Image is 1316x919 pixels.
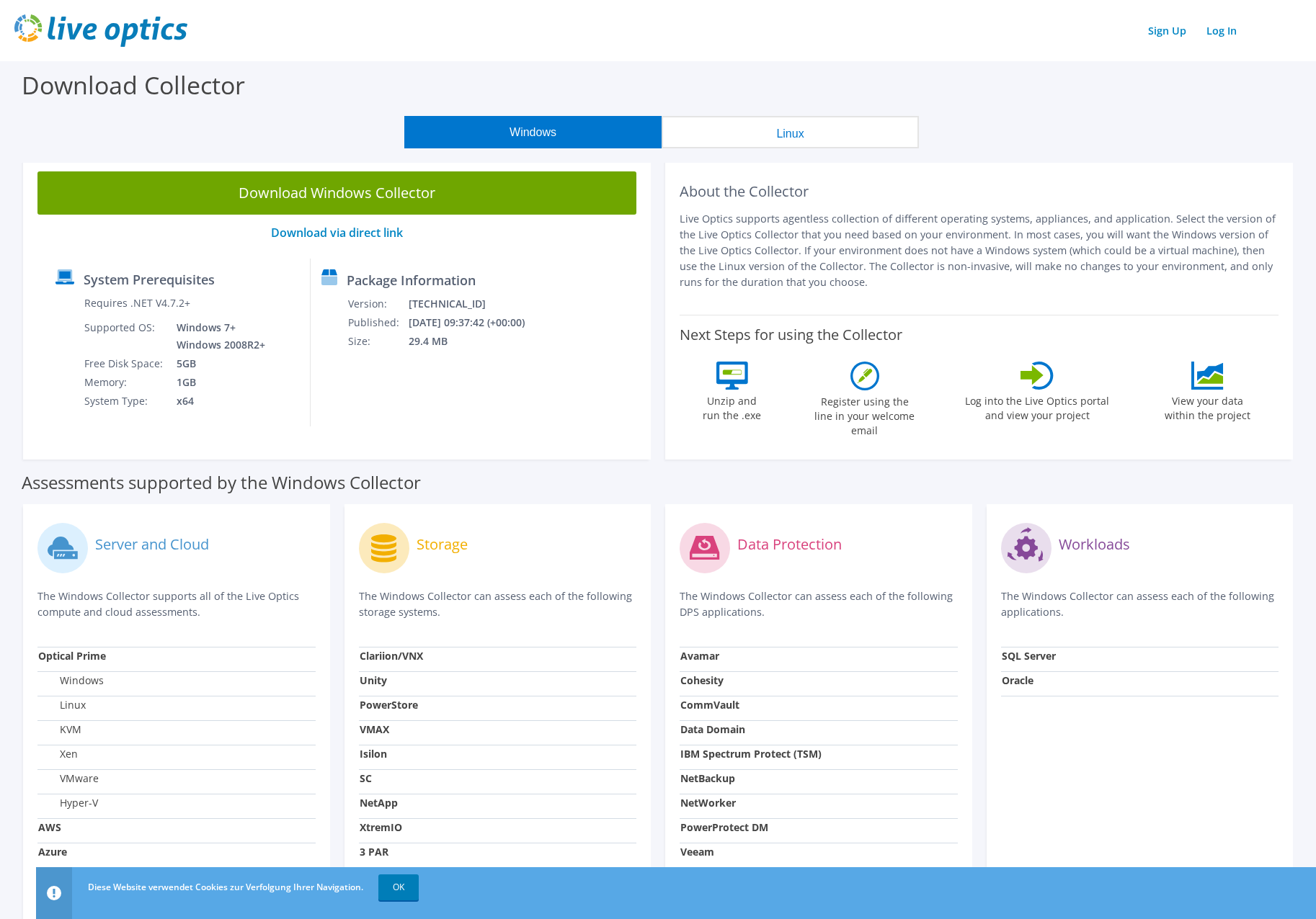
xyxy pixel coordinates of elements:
[88,881,363,893] span: Diese Website verwendet Cookies zur Verfolgung Ihrer Navigation.
[699,390,765,423] label: Unzip and run the .exe
[38,722,81,737] label: KVM
[680,698,739,712] strong: CommVault
[417,537,468,552] label: Storage
[38,673,104,688] label: Windows
[360,845,388,859] strong: 3 PAR
[84,373,166,392] td: Memory:
[38,845,67,859] strong: Azure
[360,649,423,663] strong: Clariion/VNX
[1002,673,1033,687] strong: Oracle
[38,747,78,761] label: Xen
[38,698,86,712] label: Linux
[360,722,389,736] strong: VMAX
[964,390,1110,423] label: Log into the Live Optics portal and view your project
[360,796,398,810] strong: NetApp
[84,272,215,287] label: System Prerequisites
[347,313,408,332] td: Published:
[680,820,768,834] strong: PowerProtect DM
[166,392,268,411] td: x64
[680,845,714,859] strong: Veeam
[680,673,724,687] strong: Cohesity
[404,116,662,148] button: Windows
[38,771,99,786] label: VMware
[1059,537,1130,552] label: Workloads
[360,820,402,834] strong: XtremIO
[1199,20,1244,41] a: Log In
[378,874,419,900] a: OK
[271,225,403,241] a: Download via direct link
[680,796,736,810] strong: NetWorker
[38,649,106,663] strong: Optical Prime
[680,183,1279,200] h2: About the Collector
[84,392,166,411] td: System Type:
[408,313,543,332] td: [DATE] 09:37:42 (+00:00)
[680,649,719,663] strong: Avamar
[360,771,372,785] strong: SC
[347,332,408,351] td: Size:
[37,588,316,620] p: The Windows Collector supports all of the Live Optics compute and cloud assessments.
[680,326,902,344] label: Next Steps for using the Collector
[84,318,166,354] td: Supported OS:
[680,588,958,620] p: The Windows Collector can assess each of the following DPS applications.
[166,354,268,373] td: 5GB
[680,211,1279,290] p: Live Optics supports agentless collection of different operating systems, appliances, and applica...
[14,14,187,47] img: live_optics_svg.svg
[38,796,98,810] label: Hyper-V
[347,295,408,313] td: Version:
[22,475,421,490] label: Assessments supported by the Windows Collector
[38,820,61,834] strong: AWS
[737,537,842,552] label: Data Protection
[408,332,543,351] td: 29.4 MB
[1141,20,1193,41] a: Sign Up
[84,354,166,373] td: Free Disk Space:
[37,171,636,215] a: Download Windows Collector
[84,296,190,310] label: Requires .NET V4.7.2+
[166,373,268,392] td: 1GB
[662,116,919,148] button: Linux
[95,537,209,552] label: Server and Cloud
[166,318,268,354] td: Windows 7+ Windows 2008R2+
[1001,588,1279,620] p: The Windows Collector can assess each of the following applications.
[360,747,387,761] strong: Isilon
[680,771,735,785] strong: NetBackup
[360,673,387,687] strong: Unity
[347,273,476,287] label: Package Information
[359,588,637,620] p: The Windows Collector can assess each of the following storage systems.
[22,68,245,102] label: Download Collector
[680,722,745,736] strong: Data Domain
[408,295,543,313] td: [TECHNICAL_ID]
[1155,390,1259,423] label: View your data within the project
[360,698,418,712] strong: PowerStore
[1002,649,1056,663] strong: SQL Server
[811,390,919,438] label: Register using the line in your welcome email
[680,747,822,761] strong: IBM Spectrum Protect (TSM)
